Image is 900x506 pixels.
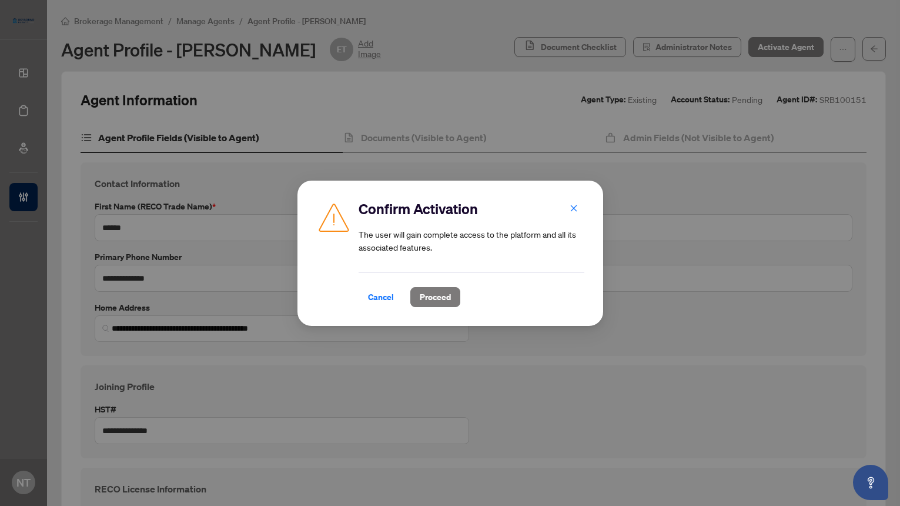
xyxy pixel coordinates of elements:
[359,287,403,307] button: Cancel
[420,288,451,307] span: Proceed
[570,204,578,212] span: close
[410,287,460,307] button: Proceed
[368,288,394,307] span: Cancel
[316,199,352,235] img: Caution Icon
[359,199,584,218] h2: Confirm Activation
[359,228,584,254] article: The user will gain complete access to the platform and all its associated features.
[853,465,888,500] button: Open asap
